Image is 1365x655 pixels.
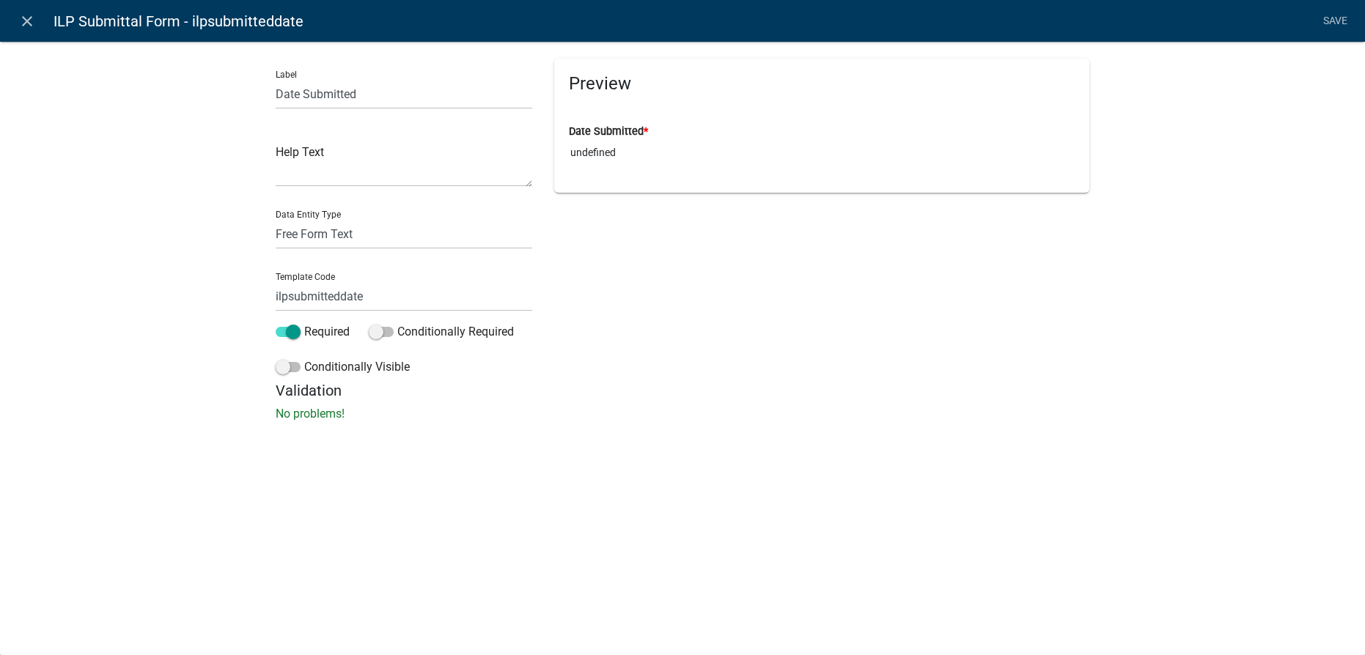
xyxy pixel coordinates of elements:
[18,12,36,30] i: close
[369,323,514,341] label: Conditionally Required
[54,7,303,36] span: ILP Submittal Form - ilpsubmitteddate
[569,73,1075,95] h5: Preview
[276,323,350,341] label: Required
[276,358,410,376] label: Conditionally Visible
[276,405,1089,423] p: No problems!
[569,127,648,137] label: Date Submitted
[276,382,1089,399] h5: Validation
[1317,7,1353,35] a: Save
